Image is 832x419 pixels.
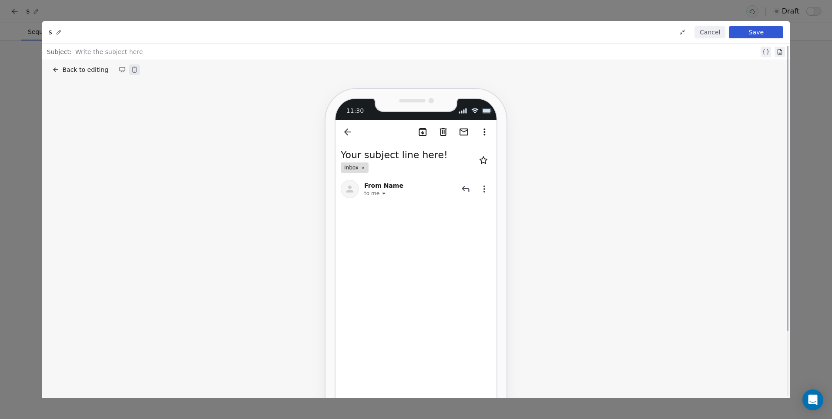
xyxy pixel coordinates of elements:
span: s [49,27,52,37]
span: From Name [364,181,403,190]
span: Back to editing [63,65,108,74]
span: to me [364,190,379,197]
div: Open Intercom Messenger [802,389,823,410]
button: Cancel [694,26,725,38]
button: Save [729,26,783,38]
span: Your subject line here! [341,149,448,160]
span: Inbox [344,164,359,171]
span: Subject: [47,47,72,59]
span: 11:30 [346,106,364,115]
button: Back to editing [50,64,110,76]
